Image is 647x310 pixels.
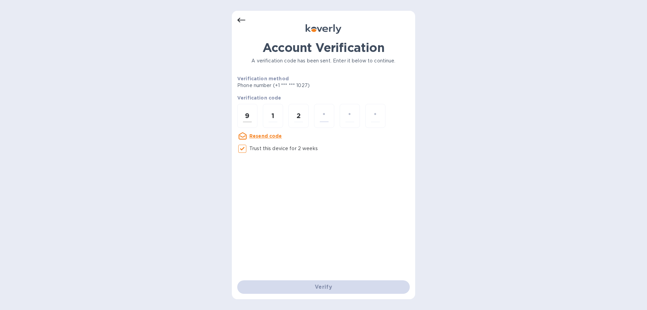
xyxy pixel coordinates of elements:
u: Resend code [249,133,282,139]
b: Verification method [237,76,289,81]
p: A verification code has been sent. Enter it below to continue. [237,57,410,64]
p: Phone number (+1 *** *** 1027) [237,82,361,89]
h1: Account Verification [237,40,410,55]
p: Verification code [237,94,410,101]
p: Trust this device for 2 weeks [249,145,318,152]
